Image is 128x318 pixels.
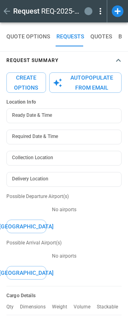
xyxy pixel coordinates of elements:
[6,108,116,123] input: Choose date
[86,8,91,14] span: draft
[6,193,122,200] p: Possible Departure Airport(s)
[6,130,116,144] input: Choose date
[41,6,81,16] h2: REQ-2025-011197
[6,59,58,62] h4: Request Summary
[49,72,122,93] button: Autopopulate from Email
[6,220,46,234] button: [GEOGRAPHIC_DATA]
[52,304,74,310] p: Weight
[56,27,84,46] button: REQUESTS
[6,304,20,310] p: Qty
[6,206,122,213] p: No airports
[6,99,122,105] h6: Location Info
[6,27,50,46] button: QUOTE OPTIONS
[6,72,46,93] button: Create Options
[6,293,122,299] h6: Cargo Details
[90,27,112,46] button: QUOTES
[74,304,97,310] p: Volume
[6,253,122,260] p: No airports
[97,304,124,310] p: Stackable
[20,304,52,310] p: Dimensions
[6,266,46,280] button: [GEOGRAPHIC_DATA]
[13,6,40,16] h1: Request
[6,240,122,246] p: Possible Arrival Airport(s)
